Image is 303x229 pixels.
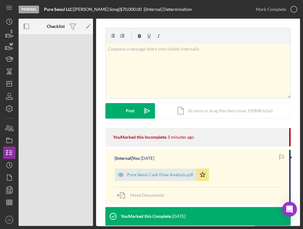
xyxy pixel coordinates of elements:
button: Mark Complete [250,3,300,16]
text: SS [7,218,11,222]
b: Pure Seoul LLC [44,7,73,12]
div: [Internal] You [115,156,140,161]
div: You Marked this Complete [121,214,171,219]
time: 2025-09-02 23:18 [167,135,194,140]
div: [PERSON_NAME] Song | [74,7,120,12]
div: Mark Complete [256,3,286,16]
div: Pending [19,6,39,13]
span: Move Documents [130,192,164,198]
div: Post [126,103,134,119]
time: 2025-08-26 17:26 [141,156,154,161]
div: Pure Seoul Cash Flow Analysis.pdf [127,172,193,177]
b: Checklist [47,24,65,29]
div: You Marked this Incomplete [113,135,166,140]
button: Move Documents [115,187,170,203]
div: | [Internal] Determination [143,7,192,12]
button: Pure Seoul Cash Flow Analysis.pdf [115,168,209,181]
div: $70,000.00 [120,7,143,12]
div: | [44,7,74,12]
time: 2025-08-25 17:51 [172,214,186,219]
button: SS [3,213,15,226]
button: Post [105,103,155,119]
div: Open Intercom Messenger [282,202,297,217]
